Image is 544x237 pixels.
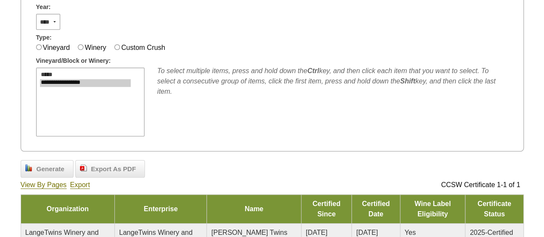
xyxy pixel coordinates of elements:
td: Name [207,194,301,223]
span: Generate [32,164,69,174]
span: Yes [405,229,416,236]
span: Type: [36,33,52,42]
span: CCSW Certificate 1-1 of 1 [441,181,520,188]
span: [DATE] [306,229,327,236]
td: Certified Date [352,194,400,223]
label: Vineyard [43,44,70,51]
a: Export As PDF [75,160,145,178]
a: Generate [21,160,74,178]
div: To select multiple items, press and hold down the key, and then click each item that you want to ... [157,66,508,97]
img: doc_pdf.png [80,164,87,171]
span: 2025-Certified [470,229,513,236]
label: Custom Crush [121,44,165,51]
td: Certificate Status [465,194,523,223]
a: Export [70,181,90,189]
span: Vineyard/Block or Winery: [36,56,111,65]
td: Wine Label Eligibility [400,194,465,223]
a: View By Pages [21,181,67,189]
b: Ctrl [307,67,319,74]
span: [DATE] [356,229,378,236]
b: Shift [400,77,415,85]
span: Export As PDF [87,164,140,174]
td: Enterprise [114,194,206,223]
td: Certified Since [301,194,352,223]
img: chart_bar.png [25,164,32,171]
label: Winery [85,44,106,51]
span: Year: [36,3,51,12]
td: Organization [21,194,114,223]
